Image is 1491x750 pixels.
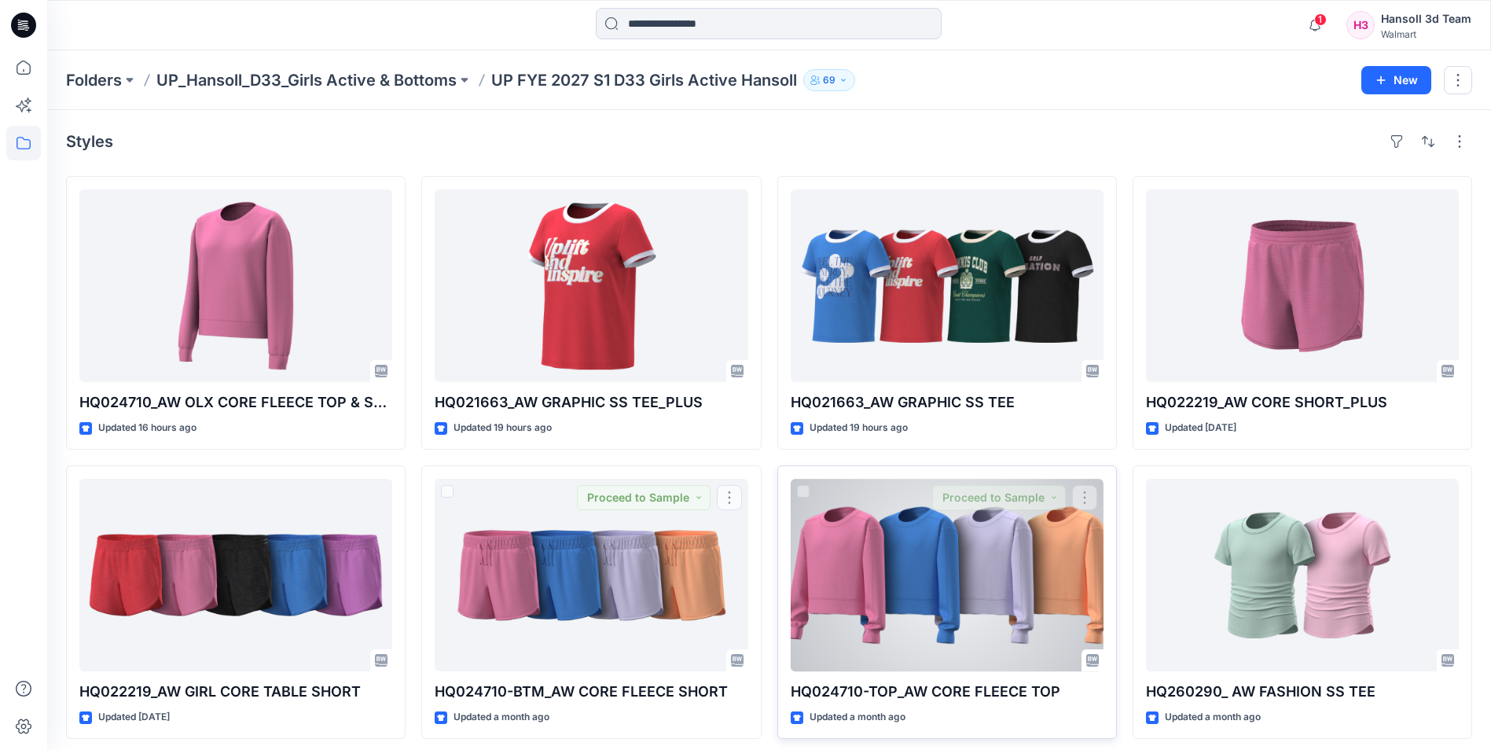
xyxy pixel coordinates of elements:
[435,479,747,671] a: HQ024710-BTM_AW CORE FLEECE SHORT
[791,189,1104,382] a: HQ021663_AW GRAPHIC SS TEE
[1361,66,1431,94] button: New
[810,420,908,436] p: Updated 19 hours ago
[1314,13,1327,26] span: 1
[791,681,1104,703] p: HQ024710-TOP_AW CORE FLEECE TOP
[1146,681,1459,703] p: HQ260290_ AW FASHION SS TEE
[66,69,122,91] a: Folders
[79,189,392,382] a: HQ024710_AW OLX CORE FLEECE TOP & SHORT SET_PLUS
[791,479,1104,671] a: HQ024710-TOP_AW CORE FLEECE TOP
[1146,479,1459,671] a: HQ260290_ AW FASHION SS TEE
[79,479,392,671] a: HQ022219_AW GIRL CORE TABLE SHORT
[823,72,835,89] p: 69
[1146,392,1459,414] p: HQ022219_AW CORE SHORT_PLUS
[791,392,1104,414] p: HQ021663_AW GRAPHIC SS TEE
[1165,709,1261,726] p: Updated a month ago
[1346,11,1375,39] div: H3
[454,420,552,436] p: Updated 19 hours ago
[1165,420,1236,436] p: Updated [DATE]
[156,69,457,91] a: UP_Hansoll_D33_Girls Active & Bottoms
[98,420,196,436] p: Updated 16 hours ago
[491,69,797,91] p: UP FYE 2027 S1 D33 Girls Active Hansoll
[435,392,747,414] p: HQ021663_AW GRAPHIC SS TEE_PLUS
[803,69,855,91] button: 69
[79,392,392,414] p: HQ024710_AW OLX CORE FLEECE TOP & SHORT SET_PLUS
[1146,189,1459,382] a: HQ022219_AW CORE SHORT_PLUS
[435,681,747,703] p: HQ024710-BTM_AW CORE FLEECE SHORT
[66,132,113,151] h4: Styles
[454,709,549,726] p: Updated a month ago
[79,681,392,703] p: HQ022219_AW GIRL CORE TABLE SHORT
[1381,28,1471,40] div: Walmart
[435,189,747,382] a: HQ021663_AW GRAPHIC SS TEE_PLUS
[810,709,905,726] p: Updated a month ago
[1381,9,1471,28] div: Hansoll 3d Team
[98,709,170,726] p: Updated [DATE]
